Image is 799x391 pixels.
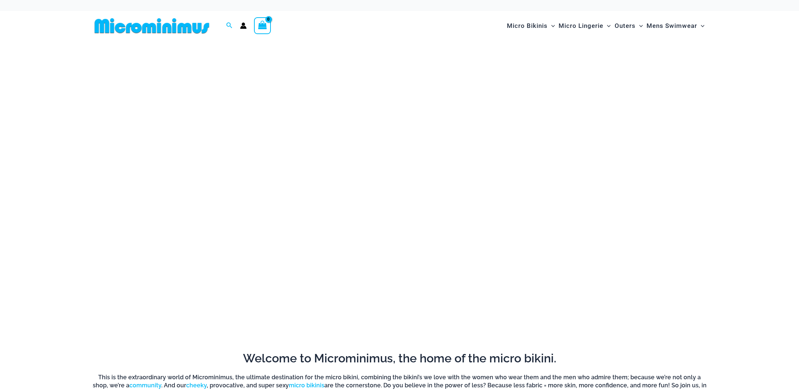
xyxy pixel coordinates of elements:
[289,382,324,389] a: micro bikinis
[240,22,247,29] a: Account icon link
[254,17,271,34] a: View Shopping Cart, empty
[645,15,706,37] a: Mens SwimwearMenu ToggleMenu Toggle
[186,382,207,389] a: cheeky
[613,15,645,37] a: OutersMenu ToggleMenu Toggle
[615,17,636,35] span: Outers
[636,17,643,35] span: Menu Toggle
[507,17,548,35] span: Micro Bikinis
[129,382,161,389] a: community
[504,14,707,38] nav: Site Navigation
[226,21,233,30] a: Search icon link
[548,17,555,35] span: Menu Toggle
[505,15,557,37] a: Micro BikinisMenu ToggleMenu Toggle
[559,17,603,35] span: Micro Lingerie
[603,17,611,35] span: Menu Toggle
[557,15,612,37] a: Micro LingerieMenu ToggleMenu Toggle
[92,18,212,34] img: MM SHOP LOGO FLAT
[647,17,697,35] span: Mens Swimwear
[92,351,707,366] h2: Welcome to Microminimus, the home of the micro bikini.
[697,17,704,35] span: Menu Toggle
